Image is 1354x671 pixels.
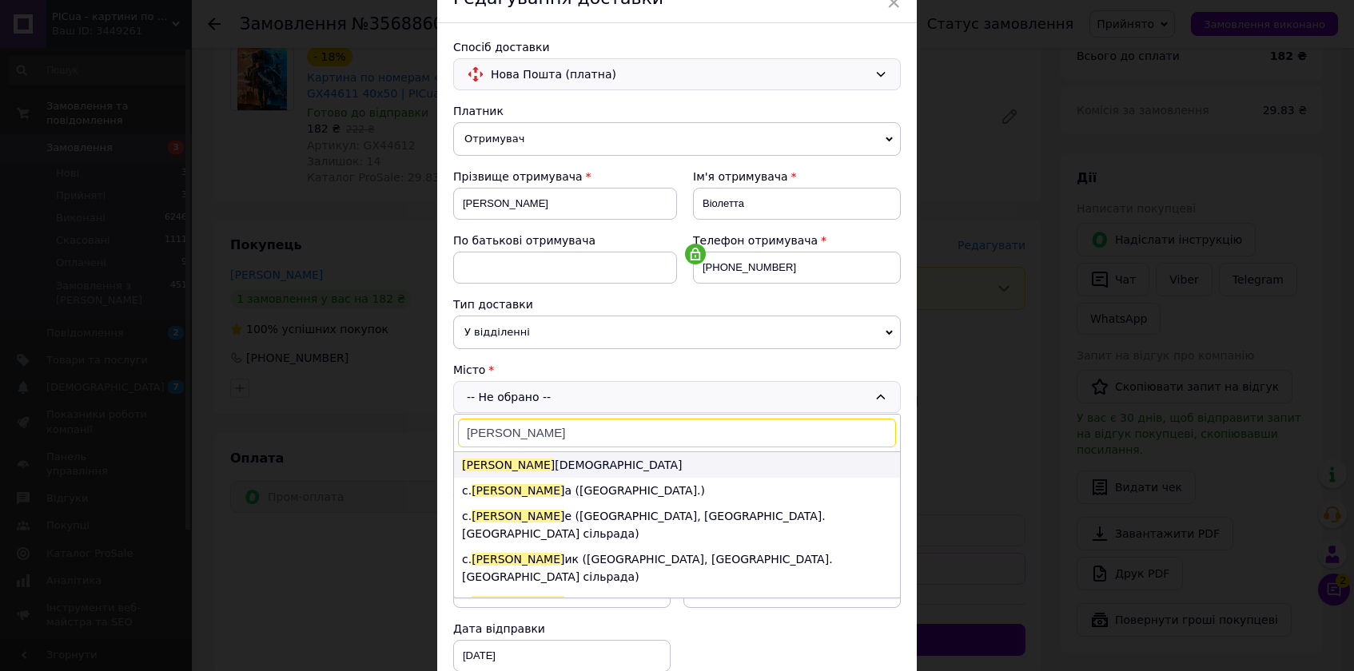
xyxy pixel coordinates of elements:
[454,503,900,546] li: с. е ([GEOGRAPHIC_DATA], [GEOGRAPHIC_DATA]. [GEOGRAPHIC_DATA] сільрада)
[453,298,533,311] span: Тип доставки
[472,484,564,497] span: [PERSON_NAME]
[491,66,868,83] span: Нова Пошта (платна)
[453,381,901,413] div: -- Не обрано --
[454,478,900,503] li: с. а ([GEOGRAPHIC_DATA].)
[462,459,555,471] span: [PERSON_NAME]
[472,510,564,522] span: [PERSON_NAME]
[472,596,564,609] span: [PERSON_NAME]
[453,122,901,156] span: Отримувач
[454,546,900,590] li: с. ик ([GEOGRAPHIC_DATA], [GEOGRAPHIC_DATA]. [GEOGRAPHIC_DATA] сільрада)
[454,452,900,478] li: [DEMOGRAPHIC_DATA]
[453,170,583,183] span: Прізвище отримувача
[453,105,504,117] span: Платник
[453,234,595,247] span: По батькові отримувача
[453,362,901,378] div: Місто
[693,234,818,247] span: Телефон отримувача
[693,252,901,284] input: +380
[453,39,901,55] div: Спосіб доставки
[693,170,788,183] span: Ім'я отримувача
[458,419,896,447] input: Знайти
[454,590,900,633] li: с. ик ([GEOGRAPHIC_DATA], [GEOGRAPHIC_DATA]. Вигодська сільрада)
[453,621,671,637] div: Дата відправки
[453,316,901,349] span: У відділенні
[472,553,564,566] span: [PERSON_NAME]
